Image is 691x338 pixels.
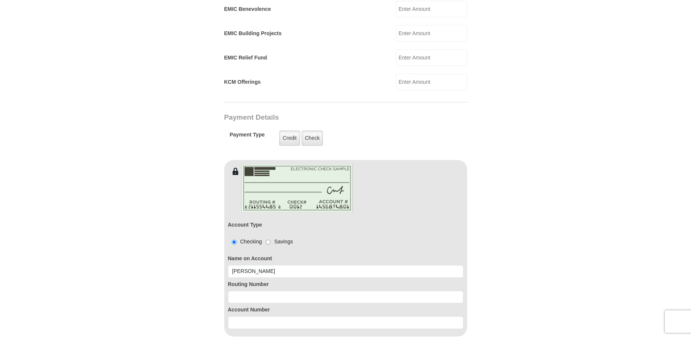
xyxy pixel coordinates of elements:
[279,130,300,146] label: Credit
[228,280,463,288] label: Routing Number
[302,130,323,146] label: Check
[228,255,463,262] label: Name on Account
[224,78,261,86] label: KCM Offerings
[224,54,267,62] label: EMIC Relief Fund
[241,164,353,213] img: check-en.png
[396,49,467,66] input: Enter Amount
[224,113,415,122] h3: Payment Details
[228,306,463,314] label: Account Number
[396,25,467,42] input: Enter Amount
[224,5,271,13] label: EMIC Benevolence
[230,132,265,142] h5: Payment Type
[224,30,282,37] label: EMIC Building Projects
[228,221,262,229] label: Account Type
[396,1,467,17] input: Enter Amount
[396,74,467,90] input: Enter Amount
[228,238,293,246] div: Checking Savings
